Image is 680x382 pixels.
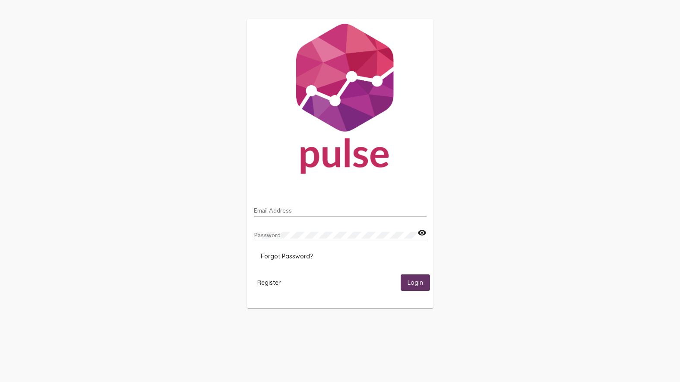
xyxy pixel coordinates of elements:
[408,279,423,287] span: Login
[401,274,430,290] button: Login
[417,228,427,238] mat-icon: visibility
[247,19,433,182] img: Pulse For Good Logo
[254,248,320,264] button: Forgot Password?
[261,252,313,260] span: Forgot Password?
[250,274,288,290] button: Register
[257,279,281,286] span: Register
